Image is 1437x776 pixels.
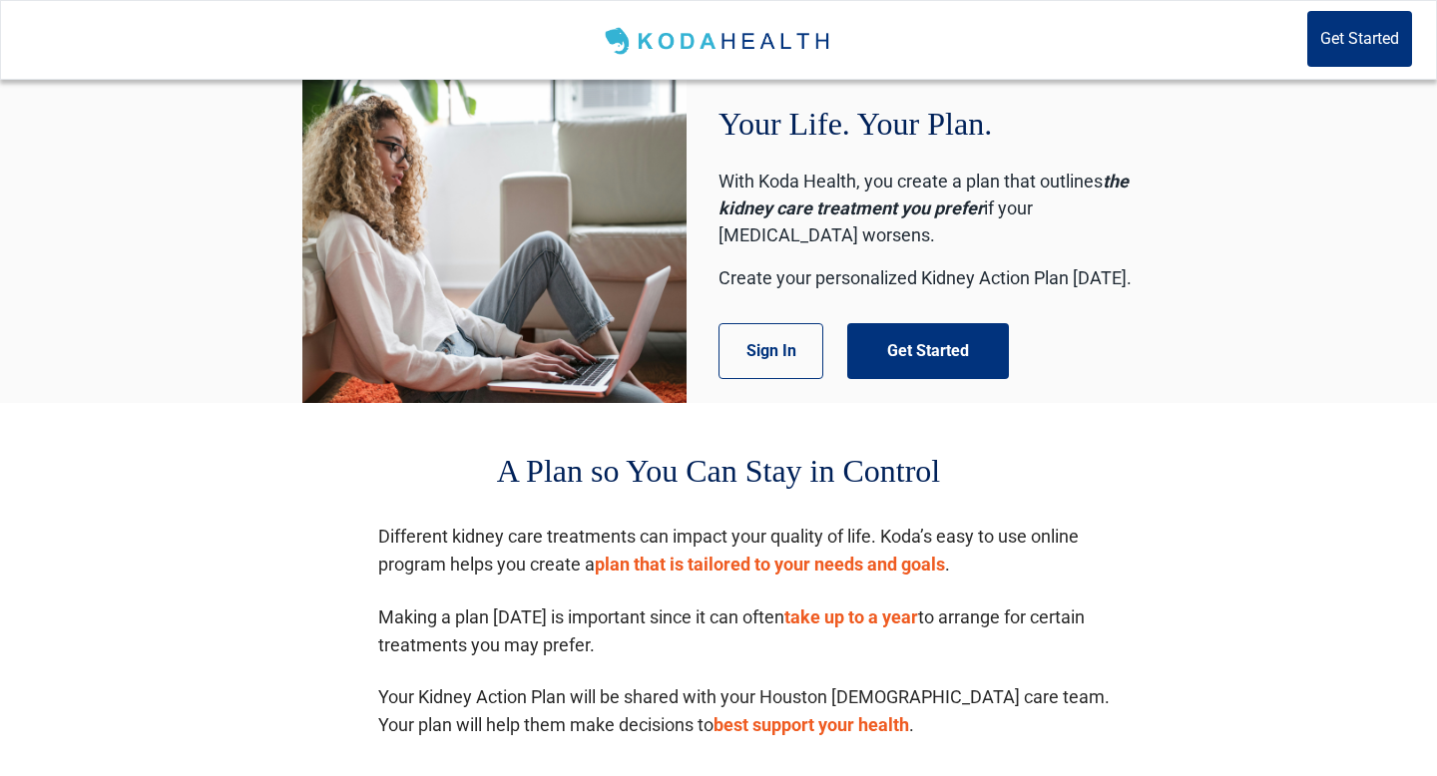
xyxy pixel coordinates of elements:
p: Create your personalized Kidney Action Plan [DATE]. [718,264,1135,291]
label: take up to a year [784,606,918,627]
li: Different kidney care treatments can impact your quality of life. Koda’s easy to use online progr... [342,523,1135,603]
button: Get Started [1307,11,1412,67]
label: plan that is tailored to your needs and goals [595,554,945,575]
button: Sign In [718,323,823,379]
button: Get Started [847,323,1009,379]
p: With Koda Health, you create a plan that outlines if your [MEDICAL_DATA] worsens. [718,168,1135,248]
div: Your Life. Your Plan. [718,104,1135,144]
div: A Plan so You Can Stay in Control [302,451,1135,491]
li: Your Kidney Action Plan will be shared with your Houston [DEMOGRAPHIC_DATA] care team. Your plan ... [342,683,1135,740]
img: Koda Health [601,25,837,57]
label: best support your health [714,714,909,735]
li: Making a plan [DATE] is important since it can often to arrange for certain treatments you may pr... [342,603,1135,684]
